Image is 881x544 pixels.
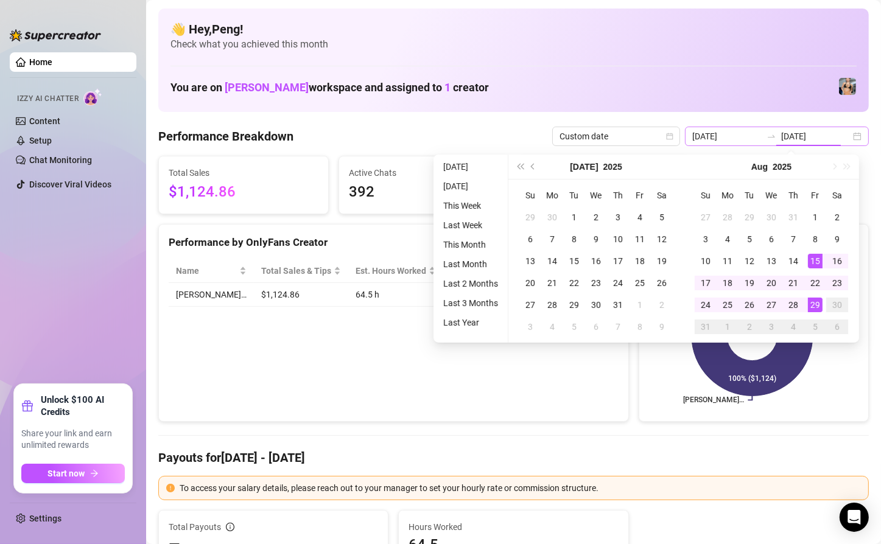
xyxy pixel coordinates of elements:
[611,254,625,268] div: 17
[804,250,826,272] td: 2025-08-15
[739,206,760,228] td: 2025-07-29
[589,210,603,225] div: 2
[830,210,844,225] div: 2
[29,136,52,145] a: Setup
[438,257,503,271] li: Last Month
[21,400,33,412] span: gift
[760,316,782,338] td: 2025-09-03
[170,81,489,94] h1: You are on workspace and assigned to creator
[782,184,804,206] th: Th
[90,469,99,478] span: arrow-right
[585,228,607,250] td: 2025-07-09
[541,228,563,250] td: 2025-07-07
[742,276,757,290] div: 19
[695,250,717,272] td: 2025-08-10
[695,316,717,338] td: 2025-08-31
[767,131,776,141] span: swap-right
[41,394,125,418] strong: Unlock $100 AI Credits
[760,272,782,294] td: 2025-08-20
[786,298,801,312] div: 28
[17,93,79,105] span: Izzy AI Chatter
[563,272,585,294] td: 2025-07-22
[611,319,625,334] div: 7
[180,481,861,495] div: To access your salary details, please reach out to your manager to set your hourly rate or commis...
[21,464,125,483] button: Start nowarrow-right
[751,155,768,179] button: Choose a month
[254,283,348,307] td: $1,124.86
[541,206,563,228] td: 2025-06-30
[830,319,844,334] div: 6
[808,210,823,225] div: 1
[567,254,581,268] div: 15
[629,250,651,272] td: 2025-07-18
[563,184,585,206] th: Tu
[629,206,651,228] td: 2025-07-04
[826,272,848,294] td: 2025-08-23
[826,228,848,250] td: 2025-08-09
[764,210,779,225] div: 30
[760,206,782,228] td: 2025-07-30
[717,316,739,338] td: 2025-09-01
[545,319,560,334] div: 4
[804,228,826,250] td: 2025-08-08
[698,319,713,334] div: 31
[438,315,503,330] li: Last Year
[655,298,669,312] div: 2
[739,272,760,294] td: 2025-08-19
[742,319,757,334] div: 2
[840,503,869,532] div: Open Intercom Messenger
[633,232,647,246] div: 11
[176,264,237,277] span: Name
[629,294,651,316] td: 2025-08-01
[655,319,669,334] div: 9
[830,276,844,290] div: 23
[585,206,607,228] td: 2025-07-02
[764,319,779,334] div: 3
[633,210,647,225] div: 4
[169,181,318,204] span: $1,124.86
[781,130,851,143] input: End date
[438,179,503,194] li: [DATE]
[655,254,669,268] div: 19
[444,81,451,94] span: 1
[651,206,673,228] td: 2025-07-05
[563,250,585,272] td: 2025-07-15
[826,294,848,316] td: 2025-08-30
[782,316,804,338] td: 2025-09-04
[651,316,673,338] td: 2025-08-09
[169,283,254,307] td: [PERSON_NAME]…
[720,298,735,312] div: 25
[629,184,651,206] th: Fr
[563,294,585,316] td: 2025-07-29
[603,155,622,179] button: Choose a year
[633,319,647,334] div: 8
[519,316,541,338] td: 2025-08-03
[519,184,541,206] th: Su
[695,184,717,206] th: Su
[585,316,607,338] td: 2025-08-06
[739,184,760,206] th: Tu
[523,232,538,246] div: 6
[764,254,779,268] div: 13
[826,316,848,338] td: 2025-09-06
[169,520,221,534] span: Total Payouts
[523,210,538,225] div: 29
[158,128,293,145] h4: Performance Breakdown
[166,484,175,492] span: exclamation-circle
[720,254,735,268] div: 11
[254,259,348,283] th: Total Sales & Tips
[29,57,52,67] a: Home
[519,272,541,294] td: 2025-07-20
[560,127,673,145] span: Custom date
[563,228,585,250] td: 2025-07-08
[607,184,629,206] th: Th
[29,116,60,126] a: Content
[804,184,826,206] th: Fr
[683,396,744,405] text: [PERSON_NAME]…
[782,250,804,272] td: 2025-08-14
[607,206,629,228] td: 2025-07-03
[611,232,625,246] div: 10
[563,316,585,338] td: 2025-08-05
[804,272,826,294] td: 2025-08-22
[349,166,499,180] span: Active Chats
